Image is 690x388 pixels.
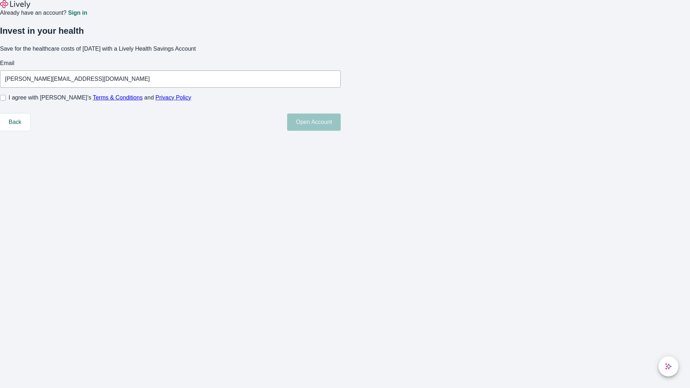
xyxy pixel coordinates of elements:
[658,356,678,377] button: chat
[9,93,191,102] span: I agree with [PERSON_NAME]’s and
[156,94,192,101] a: Privacy Policy
[68,10,87,16] a: Sign in
[93,94,143,101] a: Terms & Conditions
[665,363,672,370] svg: Lively AI Assistant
